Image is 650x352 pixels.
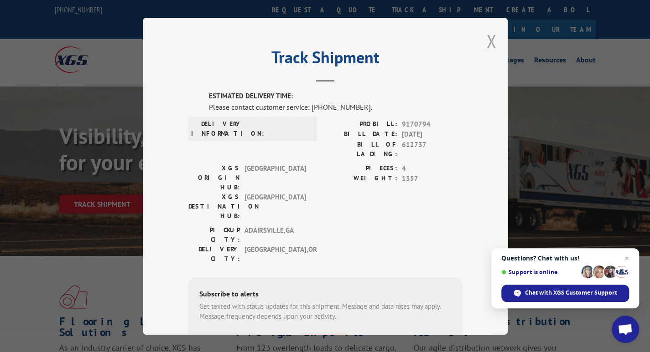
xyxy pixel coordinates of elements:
span: [GEOGRAPHIC_DATA] [244,163,306,192]
h2: Track Shipment [188,51,462,68]
label: WEIGHT: [325,173,397,184]
label: DELIVERY CITY: [188,244,240,263]
span: [GEOGRAPHIC_DATA] [244,192,306,220]
span: 9170794 [402,119,462,129]
label: DELIVERY INFORMATION: [191,119,243,138]
span: [GEOGRAPHIC_DATA] , OR [244,244,306,263]
span: Close chat [621,253,632,264]
span: Support is online [501,269,578,275]
div: Get texted with status updates for this shipment. Message and data rates may apply. Message frequ... [199,301,451,321]
span: Questions? Chat with us! [501,255,629,262]
span: 612737 [402,139,462,158]
button: Close modal [486,29,496,53]
div: Open chat [612,316,639,343]
label: XGS ORIGIN HUB: [188,163,240,192]
span: Chat with XGS Customer Support [525,289,617,297]
label: XGS DESTINATION HUB: [188,192,240,220]
div: Please contact customer service: [PHONE_NUMBER]. [209,101,462,112]
label: BILL DATE: [325,129,397,140]
label: PICKUP CITY: [188,225,240,244]
span: [DATE] [402,129,462,140]
span: 1357 [402,173,462,184]
label: BILL OF LADING: [325,139,397,158]
span: ADAIRSVILLE , GA [244,225,306,244]
label: ESTIMATED DELIVERY TIME: [209,91,462,102]
label: PIECES: [325,163,397,173]
span: 4 [402,163,462,173]
div: Chat with XGS Customer Support [501,285,629,302]
div: Subscribe to alerts [199,288,451,301]
label: PROBILL: [325,119,397,129]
